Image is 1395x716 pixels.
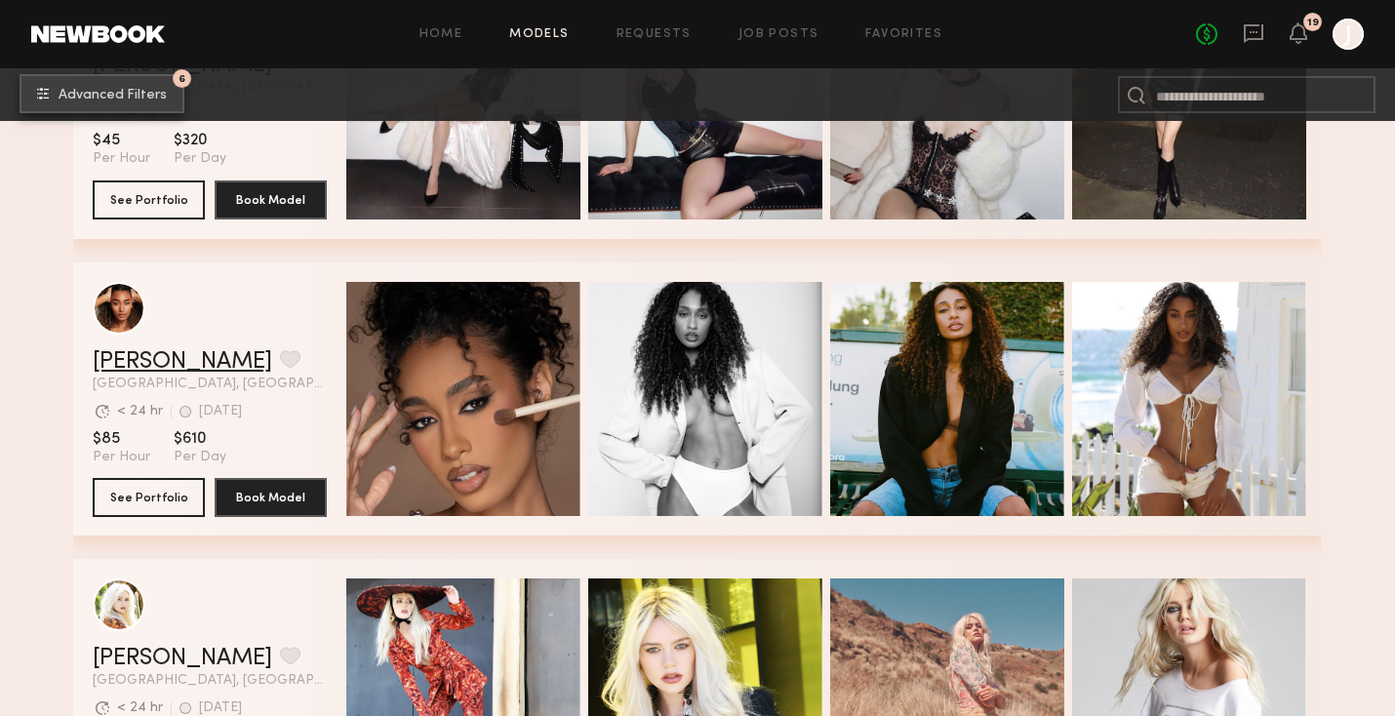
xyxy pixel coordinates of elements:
[93,429,150,449] span: $85
[179,74,185,83] span: 6
[174,449,226,466] span: Per Day
[93,350,272,374] a: [PERSON_NAME]
[93,674,327,688] span: [GEOGRAPHIC_DATA], [GEOGRAPHIC_DATA]
[199,405,242,418] div: [DATE]
[199,701,242,715] div: [DATE]
[93,378,327,391] span: [GEOGRAPHIC_DATA], [GEOGRAPHIC_DATA]
[509,28,569,41] a: Models
[865,28,942,41] a: Favorites
[617,28,692,41] a: Requests
[93,647,272,670] a: [PERSON_NAME]
[93,449,150,466] span: Per Hour
[93,180,205,219] button: See Portfolio
[1333,19,1364,50] a: J
[174,131,226,150] span: $320
[117,701,163,715] div: < 24 hr
[59,89,167,102] span: Advanced Filters
[93,478,205,517] button: See Portfolio
[215,478,327,517] button: Book Model
[93,150,150,168] span: Per Hour
[174,150,226,168] span: Per Day
[93,131,150,150] span: $45
[20,74,184,113] button: 6Advanced Filters
[1307,18,1319,28] div: 19
[215,180,327,219] button: Book Model
[738,28,819,41] a: Job Posts
[419,28,463,41] a: Home
[174,429,226,449] span: $610
[117,405,163,418] div: < 24 hr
